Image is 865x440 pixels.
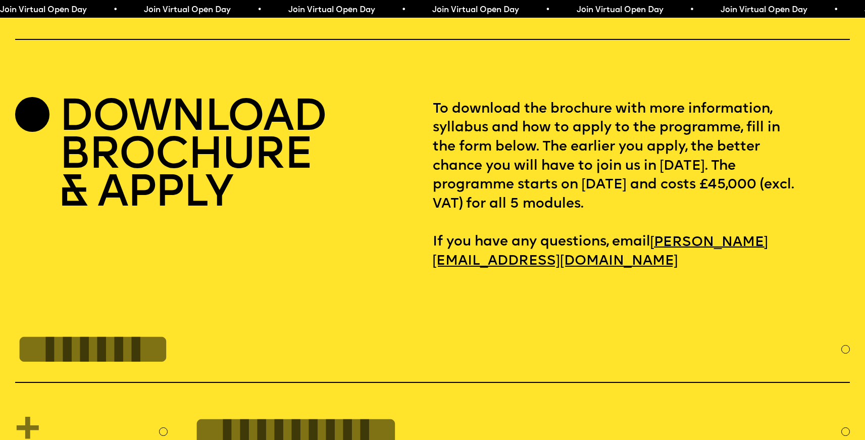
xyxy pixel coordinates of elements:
span: • [690,6,694,14]
span: • [257,6,262,14]
p: To download the brochure with more information, syllabus and how to apply to the programme, fill ... [433,100,850,271]
span: • [834,6,838,14]
h2: DOWNLOAD BROCHURE & APPLY [59,100,326,214]
span: • [401,6,406,14]
a: [PERSON_NAME][EMAIL_ADDRESS][DOMAIN_NAME] [433,229,768,274]
span: • [545,6,550,14]
span: • [113,6,118,14]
